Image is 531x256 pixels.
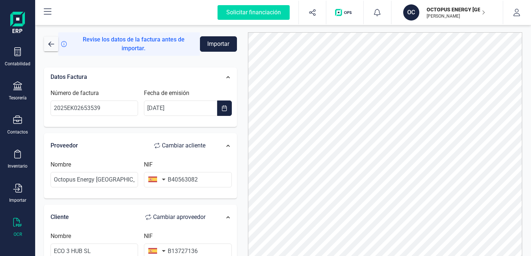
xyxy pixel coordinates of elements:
[162,141,205,150] span: Cambiar a cliente
[144,232,153,241] label: NIF
[51,210,213,224] div: Cliente
[153,213,205,222] span: Cambiar a proveedor
[14,231,22,237] div: OCR
[400,1,494,24] button: OCOCTOPUS ENERGY [GEOGRAPHIC_DATA] SL[PERSON_NAME]
[70,35,197,53] span: Revise los datos de la factura antes de importar.
[51,89,99,98] label: Número de factura
[7,129,28,135] div: Contactos
[144,160,153,169] label: NIF
[427,6,485,13] p: OCTOPUS ENERGY [GEOGRAPHIC_DATA] SL
[47,69,216,85] div: Datos Factura
[427,13,485,19] p: [PERSON_NAME]
[51,232,71,241] label: Nombre
[138,210,213,224] button: Cambiar aproveedor
[51,138,213,153] div: Proveedor
[144,89,189,98] label: Fecha de emisión
[10,12,25,35] img: Logo Finanedi
[218,5,290,20] div: Solicitar financiación
[9,197,26,203] div: Importar
[335,9,354,16] img: Logo de OPS
[8,163,27,169] div: Inventario
[331,1,359,24] button: Logo de OPS
[147,138,213,153] button: Cambiar acliente
[200,36,237,52] button: Importar
[9,95,27,101] div: Tesorería
[51,160,71,169] label: Nombre
[403,4,419,21] div: OC
[5,61,30,67] div: Contabilidad
[209,1,298,24] button: Solicitar financiación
